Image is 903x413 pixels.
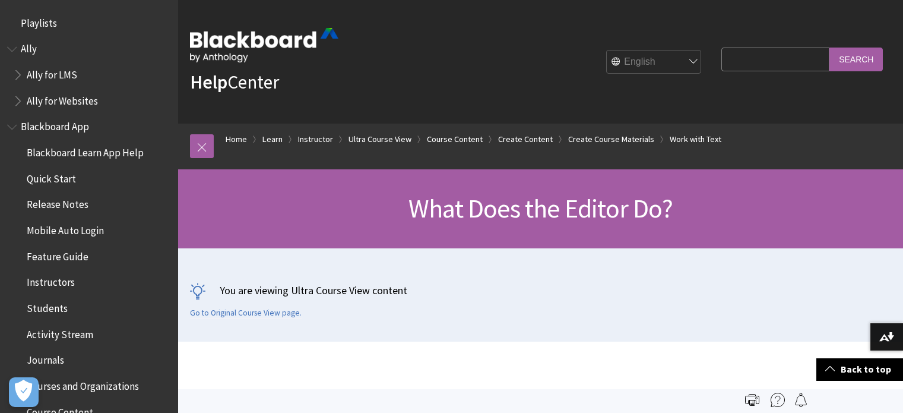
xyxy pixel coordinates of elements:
[190,283,891,298] p: You are viewing Ultra Course View content
[427,132,483,147] a: Course Content
[745,393,759,407] img: Print
[27,351,64,367] span: Journals
[27,273,75,289] span: Instructors
[27,220,104,237] span: Mobile Auto Login
[27,143,144,159] span: Blackboard Learn App Help
[816,358,903,380] a: Back to top
[27,65,77,81] span: Ally for LMS
[670,132,721,147] a: Work with Text
[21,13,57,29] span: Playlists
[607,51,702,74] select: Site Language Selector
[190,308,302,319] a: Go to Original Course View page.
[190,70,227,94] strong: Help
[7,13,171,33] nav: Book outline for Playlists
[7,39,171,111] nav: Book outline for Anthology Ally Help
[829,48,883,71] input: Search
[226,132,247,147] a: Home
[27,298,68,314] span: Students
[771,393,785,407] img: More help
[27,376,139,392] span: Courses and Organizations
[9,377,39,407] button: Open Preferences
[190,28,338,62] img: Blackboard by Anthology
[21,39,37,55] span: Ally
[298,132,333,147] a: Instructor
[27,247,88,263] span: Feature Guide
[27,91,98,107] span: Ally for Websites
[27,195,88,211] span: Release Notes
[408,192,673,225] span: What Does the Editor Do?
[27,324,93,341] span: Activity Stream
[27,169,76,185] span: Quick Start
[794,393,808,407] img: Follow this page
[262,132,283,147] a: Learn
[21,117,89,133] span: Blackboard App
[568,132,654,147] a: Create Course Materials
[190,70,279,94] a: HelpCenter
[348,132,411,147] a: Ultra Course View
[498,132,553,147] a: Create Content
